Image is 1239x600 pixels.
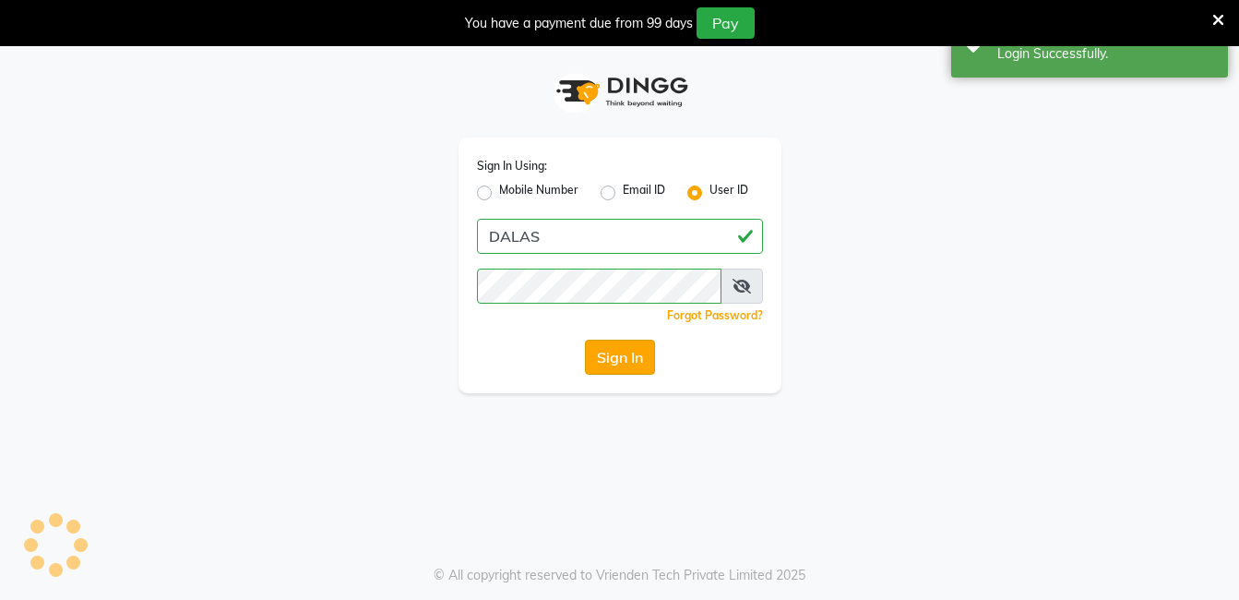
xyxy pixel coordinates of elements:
[585,340,655,375] button: Sign In
[546,65,694,119] img: logo1.svg
[667,308,763,322] a: Forgot Password?
[465,14,693,33] div: You have a payment due from 99 days
[477,219,763,254] input: Username
[697,7,755,39] button: Pay
[709,182,748,204] label: User ID
[477,158,547,174] label: Sign In Using:
[477,269,721,304] input: Username
[499,182,578,204] label: Mobile Number
[997,44,1214,64] div: Login Successfully.
[623,182,665,204] label: Email ID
